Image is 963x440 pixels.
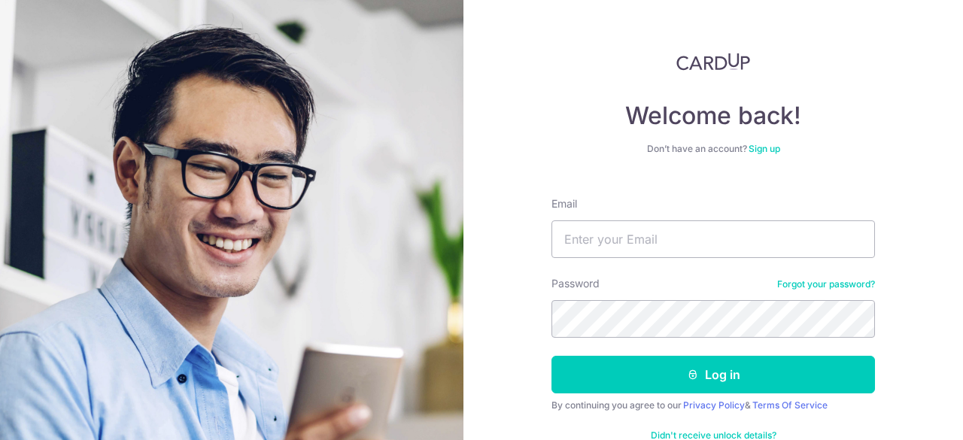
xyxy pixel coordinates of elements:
[683,399,745,411] a: Privacy Policy
[551,356,875,393] button: Log in
[551,143,875,155] div: Don’t have an account?
[551,399,875,411] div: By continuing you agree to our &
[752,399,828,411] a: Terms Of Service
[551,101,875,131] h4: Welcome back!
[551,196,577,211] label: Email
[551,276,600,291] label: Password
[777,278,875,290] a: Forgot your password?
[551,220,875,258] input: Enter your Email
[749,143,780,154] a: Sign up
[676,53,750,71] img: CardUp Logo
